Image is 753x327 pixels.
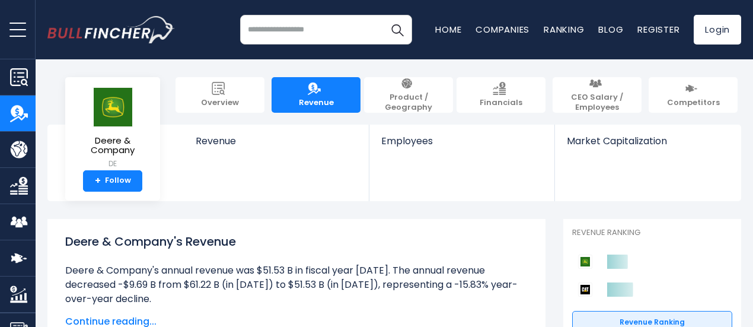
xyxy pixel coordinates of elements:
[299,98,334,108] span: Revenue
[65,233,528,250] h1: Deere & Company's Revenue
[555,125,740,167] a: Market Capitalization
[201,98,239,108] span: Overview
[382,15,412,45] button: Search
[370,93,447,113] span: Product / Geography
[572,228,732,238] p: Revenue Ranking
[364,77,453,113] a: Product / Geography
[567,135,728,147] span: Market Capitalization
[75,158,151,169] small: DE
[176,77,264,113] a: Overview
[649,77,738,113] a: Competitors
[369,125,554,167] a: Employees
[74,87,151,170] a: Deere & Company DE
[196,135,358,147] span: Revenue
[480,98,522,108] span: Financials
[544,23,584,36] a: Ranking
[637,23,679,36] a: Register
[272,77,360,113] a: Revenue
[435,23,461,36] a: Home
[598,23,623,36] a: Blog
[184,125,369,167] a: Revenue
[65,263,528,306] li: Deere & Company's annual revenue was $51.53 B in fiscal year [DATE]. The annual revenue decreased...
[381,135,542,147] span: Employees
[457,77,545,113] a: Financials
[95,176,101,186] strong: +
[47,16,175,43] img: bullfincher logo
[553,77,642,113] a: CEO Salary / Employees
[578,282,592,297] img: Caterpillar competitors logo
[667,98,720,108] span: Competitors
[83,170,142,192] a: +Follow
[578,255,592,269] img: Deere & Company competitors logo
[559,93,636,113] span: CEO Salary / Employees
[47,16,175,43] a: Go to homepage
[75,136,151,155] span: Deere & Company
[694,15,741,45] a: Login
[476,23,529,36] a: Companies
